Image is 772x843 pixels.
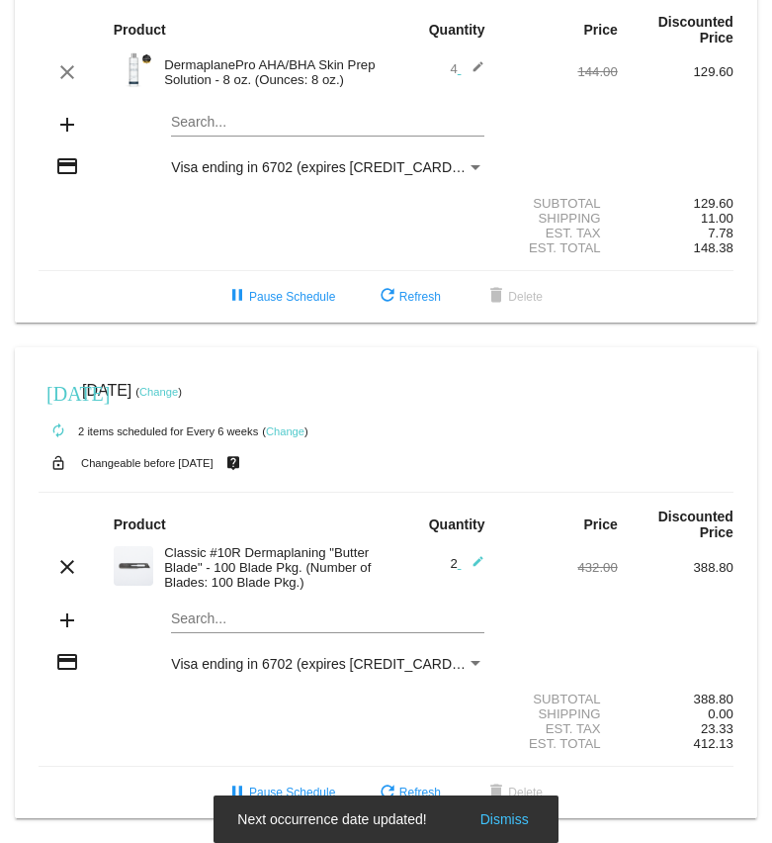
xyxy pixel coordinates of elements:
[114,546,153,586] img: dermaplanepro-10r-dermaplaning-blade-up-close.png
[484,786,543,799] span: Delete
[360,775,457,810] button: Refresh
[484,290,543,304] span: Delete
[474,809,535,829] button: Dismiss
[210,775,351,810] button: Pause Schedule
[701,721,733,736] span: 23.33
[114,22,166,38] strong: Product
[450,556,484,571] span: 2
[225,786,335,799] span: Pause Schedule
[584,22,618,38] strong: Price
[225,285,249,309] mat-icon: pause
[502,692,618,706] div: Subtotal
[618,692,733,706] div: 388.80
[266,425,304,437] a: Change
[694,240,733,255] span: 148.38
[502,240,618,255] div: Est. Total
[154,57,386,87] div: DermaplanePro AHA/BHA Skin Prep Solution - 8 oz. (Ounces: 8 oz.)
[708,706,733,721] span: 0.00
[584,516,618,532] strong: Price
[502,64,618,79] div: 144.00
[171,159,502,175] span: Visa ending in 6702 (expires [CREDIT_CARD_DATA])
[135,386,182,398] small: ( )
[376,786,441,799] span: Refresh
[360,279,457,315] button: Refresh
[450,61,484,76] span: 4
[55,555,79,579] mat-icon: clear
[139,386,178,398] a: Change
[262,425,308,437] small: ( )
[502,196,618,211] div: Subtotal
[55,650,79,674] mat-icon: credit_card
[469,775,558,810] button: Delete
[461,555,484,579] mat-icon: edit
[502,736,618,751] div: Est. Total
[484,782,508,805] mat-icon: delete
[225,290,335,304] span: Pause Schedule
[210,279,351,315] button: Pause Schedule
[171,656,484,672] mat-select: Payment Method
[237,809,534,829] simple-snack-bar: Next occurrence date updated!
[484,285,508,309] mat-icon: delete
[502,226,618,240] div: Est. Tax
[502,560,618,575] div: 432.00
[502,706,618,721] div: Shipping
[46,450,70,476] mat-icon: lock_open
[376,285,399,309] mat-icon: refresh
[114,50,153,90] img: Cart-Images-24.png
[429,516,485,532] strong: Quantity
[618,64,733,79] div: 129.60
[55,609,79,632] mat-icon: add
[502,211,618,226] div: Shipping
[658,509,733,540] strong: Discounted Price
[225,782,249,805] mat-icon: pause
[55,60,79,84] mat-icon: clear
[55,113,79,137] mat-icon: add
[376,782,399,805] mat-icon: refresh
[618,196,733,211] div: 129.60
[154,545,386,590] div: Classic #10R Dermaplaning "Butter Blade" - 100 Blade Pkg. (Number of Blades: 100 Blade Pkg.)
[461,60,484,84] mat-icon: edit
[46,420,70,443] mat-icon: autorenew
[708,226,733,240] span: 7.78
[701,211,733,226] span: 11.00
[39,425,258,437] small: 2 items scheduled for Every 6 weeks
[46,380,70,404] mat-icon: [DATE]
[502,721,618,736] div: Est. Tax
[429,22,485,38] strong: Quantity
[171,115,484,131] input: Search...
[694,736,733,751] span: 412.13
[81,457,214,469] small: Changeable before [DATE]
[658,14,733,46] strong: Discounted Price
[618,560,733,575] div: 388.80
[114,516,166,532] strong: Product
[171,656,502,672] span: Visa ending in 6702 (expires [CREDIT_CARD_DATA])
[376,290,441,304] span: Refresh
[55,154,79,178] mat-icon: credit_card
[171,159,484,175] mat-select: Payment Method
[171,611,484,627] input: Search...
[469,279,558,315] button: Delete
[221,450,245,476] mat-icon: live_help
